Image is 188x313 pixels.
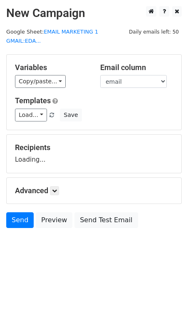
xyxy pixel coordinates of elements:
a: Send [6,212,34,228]
a: EMAIL MARKETING 1 GMAIL:EDA... [6,29,98,44]
h2: New Campaign [6,6,182,20]
div: Loading... [15,143,173,165]
a: Copy/paste... [15,75,66,88]
a: Load... [15,109,47,121]
a: Send Test Email [74,212,138,228]
h5: Recipients [15,143,173,152]
button: Save [60,109,82,121]
h5: Advanced [15,186,173,195]
a: Templates [15,96,51,105]
span: Daily emails left: 50 [126,27,182,36]
a: Daily emails left: 50 [126,29,182,35]
a: Preview [36,212,72,228]
h5: Email column [100,63,173,72]
small: Google Sheet: [6,29,98,44]
h5: Variables [15,63,88,72]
